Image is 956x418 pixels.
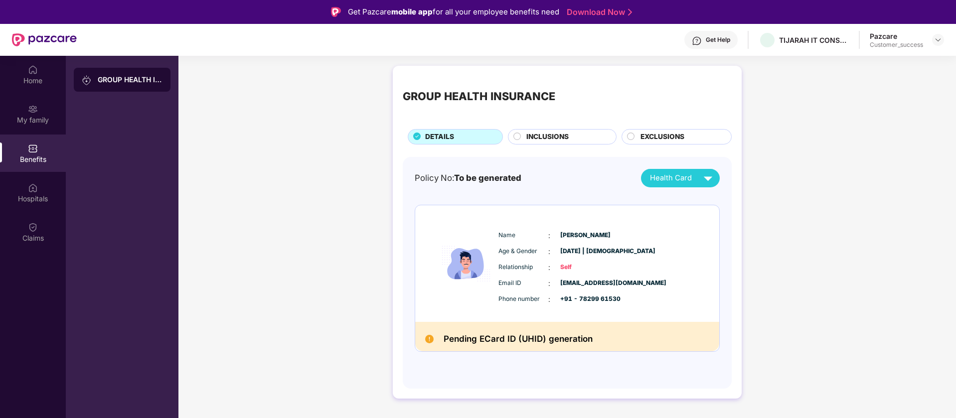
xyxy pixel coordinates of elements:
[628,7,632,17] img: Stroke
[692,36,702,46] img: svg+xml;base64,PHN2ZyBpZD0iSGVscC0zMngzMiIgeG1sbnM9Imh0dHA6Ly93d3cudzMub3JnLzIwMDAvc3ZnIiB3aWR0aD...
[650,172,692,184] span: Health Card
[82,75,92,85] img: svg+xml;base64,PHN2ZyB3aWR0aD0iMjAiIGhlaWdodD0iMjAiIHZpZXdCb3g9IjAgMCAyMCAyMCIgZmlsbD0ibm9uZSIgeG...
[28,65,38,75] img: svg+xml;base64,PHN2ZyBpZD0iSG9tZSIgeG1sbnM9Imh0dHA6Ly93d3cudzMub3JnLzIwMDAvc3ZnIiB3aWR0aD0iMjAiIG...
[548,278,550,289] span: :
[548,294,550,305] span: :
[425,132,454,142] span: DETAILS
[98,75,162,85] div: GROUP HEALTH INSURANCE
[415,171,521,184] div: Policy No:
[391,7,433,16] strong: mobile app
[567,7,629,17] a: Download Now
[640,132,684,142] span: EXCLUSIONS
[560,279,610,288] span: [EMAIL_ADDRESS][DOMAIN_NAME]
[498,247,548,256] span: Age & Gender
[560,294,610,304] span: +91 - 78299 61530
[560,231,610,240] span: [PERSON_NAME]
[498,279,548,288] span: Email ID
[548,246,550,257] span: :
[641,169,720,187] button: Health Card
[548,262,550,273] span: :
[498,263,548,272] span: Relationship
[779,35,849,45] div: TIJARAH IT CONSULTING PRIVATE LIMITED
[436,215,496,312] img: icon
[28,104,38,114] img: svg+xml;base64,PHN2ZyB3aWR0aD0iMjAiIGhlaWdodD0iMjAiIHZpZXdCb3g9IjAgMCAyMCAyMCIgZmlsbD0ibm9uZSIgeG...
[425,335,434,343] img: Pending
[348,6,559,18] div: Get Pazcare for all your employee benefits need
[444,332,593,346] h2: Pending ECard ID (UHID) generation
[560,247,610,256] span: [DATE] | [DEMOGRAPHIC_DATA]
[706,36,730,44] div: Get Help
[28,222,38,232] img: svg+xml;base64,PHN2ZyBpZD0iQ2xhaW0iIHhtbG5zPSJodHRwOi8vd3d3LnczLm9yZy8yMDAwL3N2ZyIgd2lkdGg9IjIwIi...
[560,263,610,272] span: Self
[403,88,555,105] div: GROUP HEALTH INSURANCE
[870,41,923,49] div: Customer_success
[526,132,569,142] span: INCLUSIONS
[28,183,38,193] img: svg+xml;base64,PHN2ZyBpZD0iSG9zcGl0YWxzIiB4bWxucz0iaHR0cDovL3d3dy53My5vcmcvMjAwMC9zdmciIHdpZHRoPS...
[934,36,942,44] img: svg+xml;base64,PHN2ZyBpZD0iRHJvcGRvd24tMzJ4MzIiIHhtbG5zPSJodHRwOi8vd3d3LnczLm9yZy8yMDAwL3N2ZyIgd2...
[454,173,521,183] span: To be generated
[548,230,550,241] span: :
[498,231,548,240] span: Name
[28,143,38,153] img: svg+xml;base64,PHN2ZyBpZD0iQmVuZWZpdHMiIHhtbG5zPSJodHRwOi8vd3d3LnczLm9yZy8yMDAwL3N2ZyIgd2lkdGg9Ij...
[699,169,717,187] img: svg+xml;base64,PHN2ZyB4bWxucz0iaHR0cDovL3d3dy53My5vcmcvMjAwMC9zdmciIHZpZXdCb3g9IjAgMCAyNCAyNCIgd2...
[331,7,341,17] img: Logo
[498,294,548,304] span: Phone number
[870,31,923,41] div: Pazcare
[12,33,77,46] img: New Pazcare Logo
